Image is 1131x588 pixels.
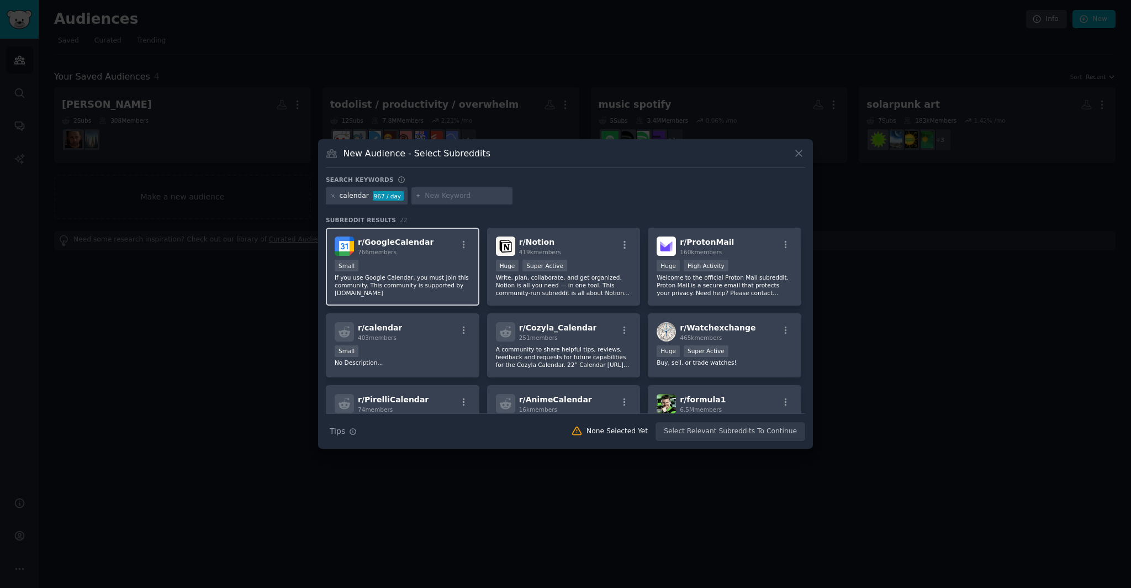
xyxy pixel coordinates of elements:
[657,345,680,357] div: Huge
[496,237,515,256] img: Notion
[657,260,680,271] div: Huge
[680,249,722,255] span: 160k members
[373,191,404,201] div: 967 / day
[496,274,632,297] p: Write, plan, collaborate, and get organized. Notion is all you need — in one tool. This community...
[358,323,402,332] span: r/ calendar
[680,395,726,404] span: r/ formula1
[657,359,792,366] p: Buy, sell, or trade watches!
[657,237,676,256] img: ProtonMail
[684,345,728,357] div: Super Active
[657,394,676,413] img: formula1
[519,406,557,413] span: 16k members
[425,191,509,201] input: New Keyword
[358,406,393,413] span: 74 members
[657,274,792,297] p: Welcome to the official Proton Mail subreddit. Proton Mail is a secure email that protects your p...
[522,260,567,271] div: Super Active
[326,216,396,224] span: Subreddit Results
[340,191,369,201] div: calendar
[519,334,558,341] span: 251 members
[680,406,722,413] span: 6.5M members
[519,395,592,404] span: r/ AnimeCalendar
[326,422,361,441] button: Tips
[684,260,728,271] div: High Activity
[330,426,345,437] span: Tips
[335,359,471,366] p: No Description...
[519,238,554,246] span: r/ Notion
[343,148,490,159] h3: New Audience - Select Subreddits
[680,334,722,341] span: 465k members
[358,238,434,246] span: r/ GoogleCalendar
[335,237,354,256] img: GoogleCalendar
[358,249,397,255] span: 766 members
[680,238,734,246] span: r/ ProtonMail
[496,260,519,271] div: Huge
[358,334,397,341] span: 403 members
[496,345,632,369] p: A community to share helpful tips, reviews, feedback and requests for future capabilities for the...
[326,176,394,183] h3: Search keywords
[519,249,561,255] span: 419k members
[335,274,471,297] p: If you use Google Calendar, you must join this community. This community is supported by [DOMAIN_...
[335,260,358,271] div: Small
[657,322,676,342] img: Watchexchange
[335,345,358,357] div: Small
[586,427,648,437] div: None Selected Yet
[519,323,597,332] span: r/ Cozyla_Calendar
[358,395,429,404] span: r/ PirelliCalendar
[400,217,408,223] span: 22
[680,323,755,332] span: r/ Watchexchange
